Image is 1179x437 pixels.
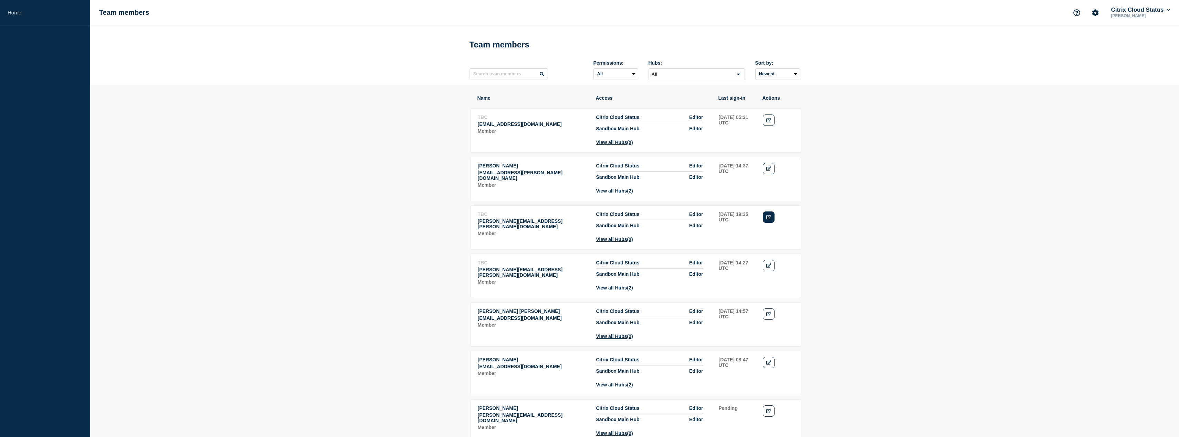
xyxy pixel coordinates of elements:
td: Actions: Edit [762,260,794,291]
td: Last sign-in: 2025-07-22 19:35 UTC [718,211,756,242]
span: Editor [689,320,703,325]
span: Editor [689,405,703,411]
input: Search for option [650,70,733,78]
td: Actions: Edit [762,163,794,194]
p: Role: Member [478,279,589,285]
a: Edit [763,211,775,223]
p: [PERSON_NAME] [1109,13,1171,18]
td: Last sign-in: Pending [718,405,756,436]
li: Access to Hub Sandbox Main Hub with role Editor [596,123,703,131]
p: Name: Mouna Gowthally Chandre Gowda [478,308,589,314]
a: Edit [763,114,775,126]
span: Editor [689,211,703,217]
span: Editor [689,308,703,314]
span: TBC [478,114,488,120]
p: Email: amit.kumar@cloud.com [478,412,589,423]
p: Name: Abhishek Tiwari [478,357,589,362]
span: Editor [689,126,703,131]
th: Last sign-in [718,95,755,101]
button: View all Hubs(2) [596,285,633,291]
p: Role: Member [478,425,589,430]
p: Role: Member [478,182,589,188]
td: Actions: Edit [762,211,794,242]
li: Access to Hub Citrix Cloud Status with role Editor [596,163,703,172]
td: Last sign-in: 2025-06-30 08:47 UTC [718,357,756,388]
span: Editor [689,271,703,277]
li: Access to Hub Citrix Cloud Status with role Editor [596,211,703,220]
span: Sandbox Main Hub [596,320,640,325]
span: Editor [689,163,703,168]
button: View all Hubs(2) [596,188,633,194]
li: Access to Hub Citrix Cloud Status with role Editor [596,357,703,365]
span: Sandbox Main Hub [596,126,640,131]
td: Last sign-in: 2025-08-27 05:31 UTC [718,114,756,145]
span: Editor [689,417,703,422]
span: Editor [689,368,703,374]
span: Citrix Cloud Status [596,308,640,314]
th: Access [596,95,711,101]
button: View all Hubs(2) [596,430,633,436]
span: (2) [627,237,633,242]
td: Last sign-in: 2025-07-10 14:27 UTC [718,260,756,291]
span: Editor [689,260,703,265]
span: Sandbox Main Hub [596,223,640,228]
td: Actions: Edit [762,114,794,145]
span: Citrix Cloud Status [596,211,640,217]
p: Role: Member [478,231,589,236]
span: Citrix Cloud Status [596,114,640,120]
td: Actions: Edit [762,357,794,388]
p: Role: Member [478,371,589,376]
div: Hubs: [649,60,745,66]
div: Sort by: [755,60,800,66]
span: [PERSON_NAME] [478,357,518,362]
span: [PERSON_NAME] [478,405,518,411]
span: Citrix Cloud Status [596,260,640,265]
span: (2) [627,430,633,436]
span: [PERSON_NAME] [PERSON_NAME] [478,308,560,314]
p: Role: Member [478,322,589,328]
p: Email: joel.ross@cloud.com [478,218,589,229]
button: View all Hubs(2) [596,382,633,387]
button: View all Hubs(2) [596,237,633,242]
p: Email: abhishek.tiwari@cloud.com [478,364,589,369]
li: Access to Hub Citrix Cloud Status with role Editor [596,308,703,317]
div: Search for option [649,68,745,80]
span: (2) [627,140,633,145]
td: Actions: Edit [762,308,794,339]
span: Editor [689,174,703,180]
select: Permissions: [593,68,638,79]
span: (2) [627,382,633,387]
p: Name: TBC [478,260,589,265]
th: Name [477,95,589,101]
li: Access to Hub Sandbox Main Hub with role Editor [596,365,703,374]
span: Sandbox Main Hub [596,174,640,180]
h1: Team members [470,40,529,50]
input: Search team members [470,68,548,79]
select: Sort by [755,68,800,79]
li: Access to Hub Citrix Cloud Status with role Editor [596,405,703,414]
span: [PERSON_NAME] [478,163,518,168]
th: Actions [762,95,794,101]
span: Sandbox Main Hub [596,368,640,374]
span: (2) [627,285,633,291]
span: TBC [478,260,488,265]
p: Email: mounagowthallychandre.gowda@cloud.com [478,315,589,321]
li: Access to Hub Citrix Cloud Status with role Editor [596,260,703,269]
td: Actions: Edit [762,405,794,436]
p: Name: Kostas Papanikitas [478,163,589,168]
p: Role: Member [478,128,589,134]
span: Citrix Cloud Status [596,163,640,168]
a: Edit [763,357,775,368]
span: (2) [627,188,633,194]
p: Name: TBC [478,114,589,120]
span: Sandbox Main Hub [596,271,640,277]
button: Support [1070,6,1084,20]
td: Last sign-in: 2025-06-30 14:57 UTC [718,308,756,339]
button: Citrix Cloud Status [1109,7,1171,13]
span: TBC [478,211,488,217]
span: (2) [627,334,633,339]
a: Edit [763,260,775,271]
span: Editor [689,223,703,228]
p: Email: yong.chen@cloud.com [478,121,589,127]
a: Edit [763,405,775,417]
